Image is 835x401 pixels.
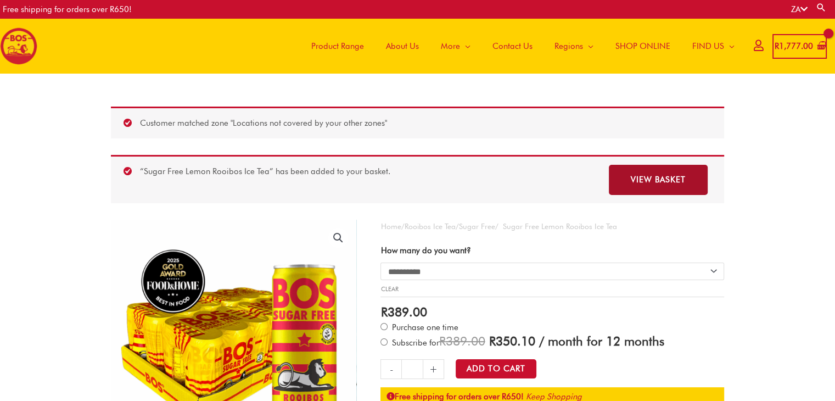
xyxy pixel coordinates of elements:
[380,304,427,319] bdi: 389.00
[609,165,708,195] a: View basket
[380,246,470,255] label: How many do you want?
[775,41,813,51] bdi: 1,777.00
[489,333,535,348] span: 350.10
[816,2,827,13] a: Search button
[481,19,543,74] a: Contact Us
[390,322,458,332] span: Purchase one time
[439,333,445,348] span: R
[539,333,664,348] span: / month for 12 months
[404,222,455,231] a: Rooibos Ice Tea
[380,285,398,293] a: Clear options
[380,359,401,379] a: -
[380,338,388,346] input: Subscribe for / month for 12 months
[441,30,460,63] span: More
[311,30,364,63] span: Product Range
[401,359,423,379] input: Product quantity
[111,107,724,138] div: Customer matched zone "Locations not covered by your other zones"
[615,30,670,63] span: SHOP ONLINE
[430,19,481,74] a: More
[292,19,746,74] nav: Site Navigation
[386,30,419,63] span: About Us
[543,19,604,74] a: Regions
[775,41,779,51] span: R
[380,304,387,319] span: R
[111,155,724,203] div: “Sugar Free Lemon Rooibos Ice Tea” has been added to your basket.
[380,222,401,231] a: Home
[375,19,430,74] a: About Us
[692,30,724,63] span: FIND US
[772,34,827,59] a: View Shopping Cart, 5 items
[380,323,388,330] input: Purchase one time
[439,333,485,348] span: 389.00
[328,228,348,248] a: View full-screen image gallery
[300,19,375,74] a: Product Range
[390,338,664,348] span: Subscribe for
[492,30,533,63] span: Contact Us
[380,220,724,233] nav: Breadcrumb
[604,19,681,74] a: SHOP ONLINE
[554,30,583,63] span: Regions
[458,222,495,231] a: Sugar Free
[456,359,536,378] button: Add to Cart
[423,359,444,379] a: +
[791,4,808,14] a: ZA
[489,333,495,348] span: R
